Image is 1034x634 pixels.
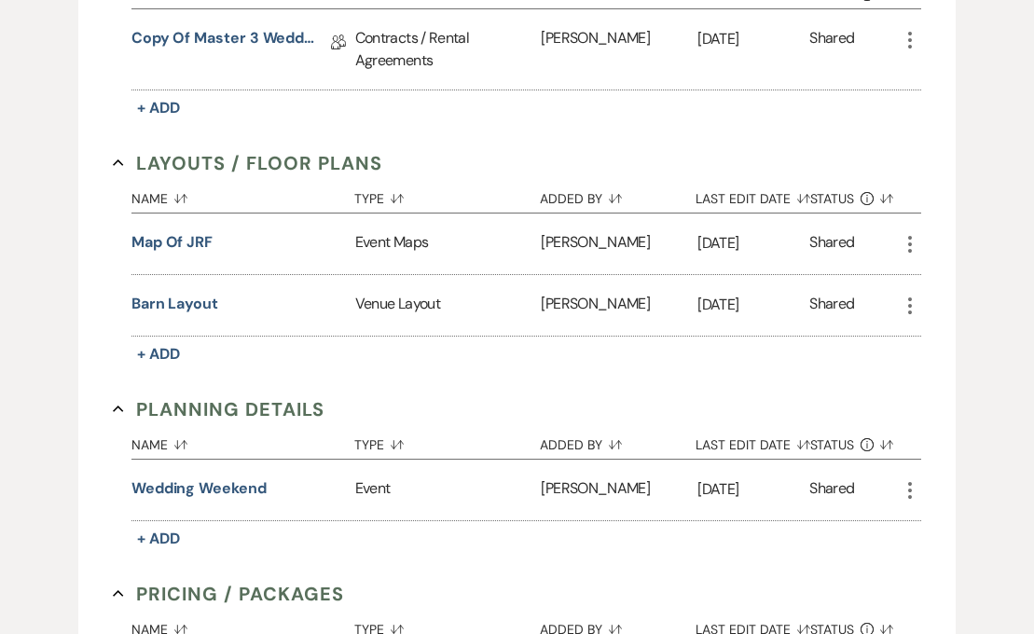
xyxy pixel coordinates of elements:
p: [DATE] [697,231,809,255]
button: Added By [540,177,696,213]
div: Shared [809,231,854,256]
button: Type [354,177,540,213]
button: Layouts / Floor Plans [113,149,382,177]
button: Planning Details [113,395,324,423]
div: Venue Layout [355,275,542,336]
button: Last Edit Date [696,423,809,459]
button: Name [131,423,354,459]
span: Status [810,438,855,451]
span: + Add [137,529,180,548]
div: [PERSON_NAME] [541,214,697,274]
button: Status [810,177,900,213]
div: Contracts / Rental Agreements [355,9,542,90]
p: [DATE] [697,293,809,317]
button: + Add [131,95,186,121]
button: Barn Layout [131,293,218,315]
a: Copy of Master 3 Wedding Contract Over 50 With Rentals Included [131,27,318,56]
p: [DATE] [697,477,809,502]
div: Shared [809,293,854,318]
div: [PERSON_NAME] [541,9,697,90]
button: Pricing / Packages [113,580,344,608]
div: [PERSON_NAME] [541,460,697,520]
span: + Add [137,344,180,364]
span: + Add [137,98,180,117]
p: [DATE] [697,27,809,51]
button: Wedding Weekend [131,477,267,500]
button: Last Edit Date [696,177,809,213]
div: Event [355,460,542,520]
button: Map of JRF [131,231,213,254]
div: Shared [809,27,854,72]
button: + Add [131,341,186,367]
button: Added By [540,423,696,459]
div: Event Maps [355,214,542,274]
div: Shared [809,477,854,503]
button: Status [810,423,900,459]
div: [PERSON_NAME] [541,275,697,336]
button: Name [131,177,354,213]
button: + Add [131,526,186,552]
span: Status [810,192,855,205]
button: Type [354,423,540,459]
